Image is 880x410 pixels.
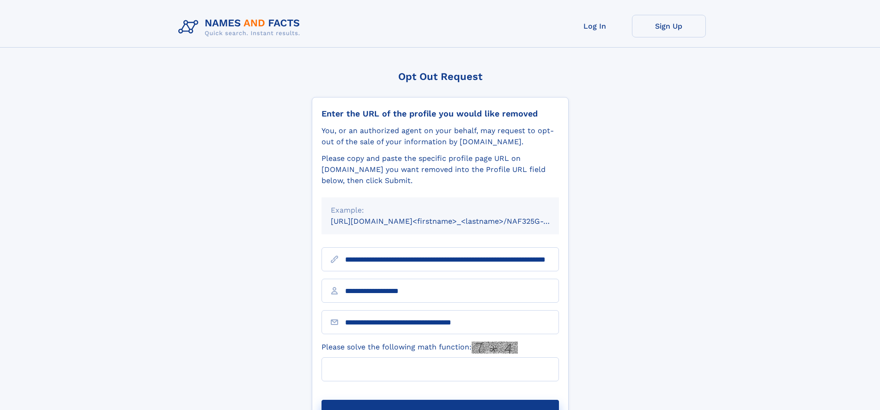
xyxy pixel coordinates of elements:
img: Logo Names and Facts [175,15,308,40]
a: Sign Up [632,15,706,37]
a: Log In [558,15,632,37]
div: You, or an authorized agent on your behalf, may request to opt-out of the sale of your informatio... [322,125,559,147]
div: Enter the URL of the profile you would like removed [322,109,559,119]
div: Example: [331,205,550,216]
div: Please copy and paste the specific profile page URL on [DOMAIN_NAME] you want removed into the Pr... [322,153,559,186]
label: Please solve the following math function: [322,342,518,354]
div: Opt Out Request [312,71,569,82]
small: [URL][DOMAIN_NAME]<firstname>_<lastname>/NAF325G-xxxxxxxx [331,217,577,226]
